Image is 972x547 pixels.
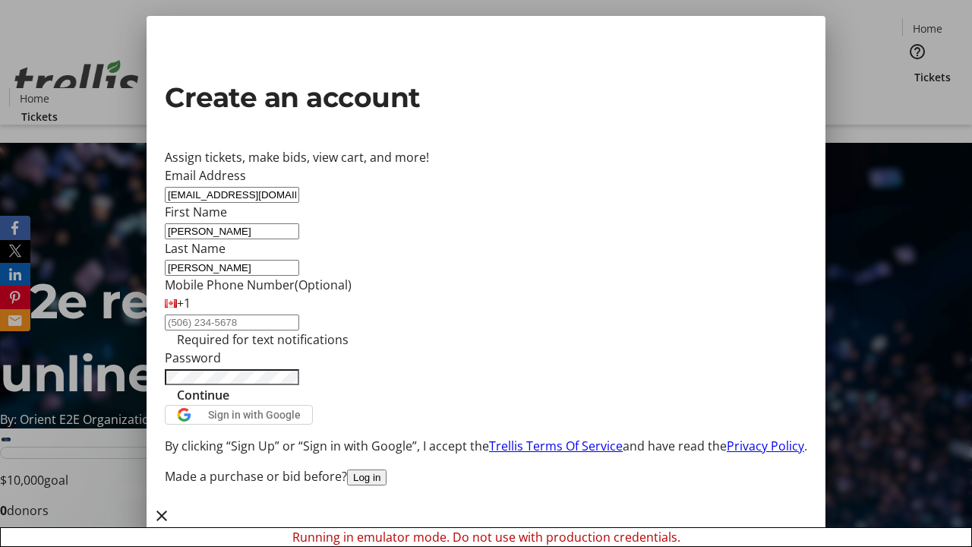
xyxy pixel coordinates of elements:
a: Trellis Terms Of Service [489,438,623,454]
a: Privacy Policy [727,438,804,454]
button: Close [147,501,177,531]
p: By clicking “Sign Up” or “Sign in with Google”, I accept the and have read the . [165,437,807,455]
label: First Name [165,204,227,220]
h2: Create an account [165,77,807,118]
span: Continue [177,386,229,404]
label: Email Address [165,167,246,184]
input: Email Address [165,187,299,203]
label: Mobile Phone Number (Optional) [165,277,352,293]
tr-hint: Required for text notifications [177,330,349,349]
button: Sign in with Google [165,405,313,425]
input: Last Name [165,260,299,276]
input: First Name [165,223,299,239]
div: Assign tickets, make bids, view cart, and more! [165,148,807,166]
div: Made a purchase or bid before? [165,467,807,485]
label: Password [165,349,221,366]
button: Continue [165,386,241,404]
span: Sign in with Google [208,409,301,421]
label: Last Name [165,240,226,257]
button: Log in [347,470,387,485]
input: (506) 234-5678 [165,315,299,330]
